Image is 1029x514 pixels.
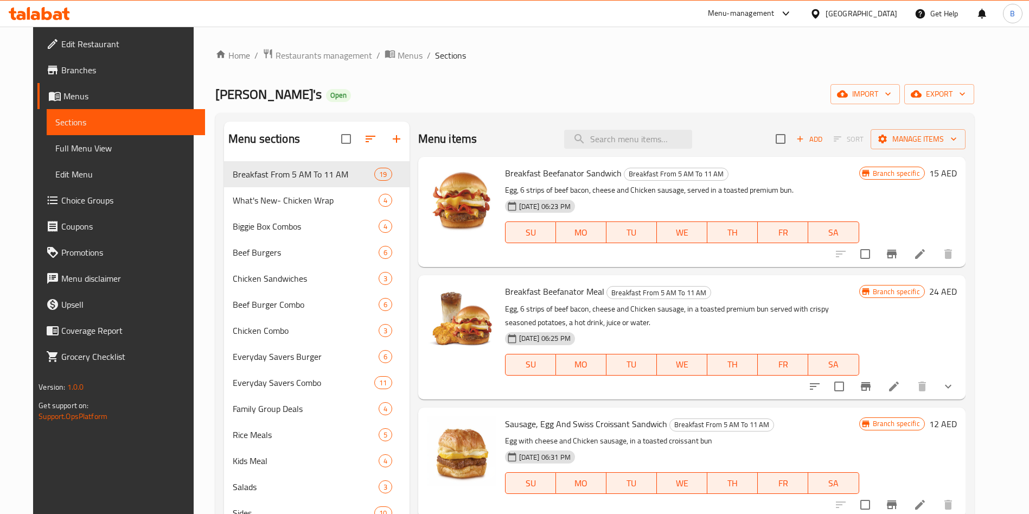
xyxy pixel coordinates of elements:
[427,166,496,235] img: Breakfast Beefanator Sandwich
[233,428,379,441] div: Rice Meals
[61,298,196,311] span: Upsell
[418,131,477,147] h2: Menu items
[233,168,374,181] div: Breakfast From 5 AM To 11 AM
[233,376,374,389] div: Everyday Savers Combo
[1010,8,1015,20] span: B
[556,221,606,243] button: MO
[233,454,379,467] span: Kids Meal
[505,472,556,494] button: SU
[379,430,392,440] span: 5
[606,472,657,494] button: TU
[560,225,602,240] span: MO
[624,168,728,181] div: Breakfast From 5 AM To 11 AM
[379,456,392,466] span: 4
[868,287,924,297] span: Branch specific
[505,434,859,448] p: Egg with cheese and Chicken sausage, in a toasted croissant bun
[556,472,606,494] button: MO
[63,90,196,103] span: Menus
[707,354,758,376] button: TH
[762,475,804,491] span: FR
[228,131,300,147] h2: Menu sections
[379,194,392,207] div: items
[379,195,392,206] span: 4
[224,344,410,370] div: Everyday Savers Burger6
[813,357,854,372] span: SA
[374,168,392,181] div: items
[233,480,379,493] div: Salads
[47,109,205,135] a: Sections
[913,87,966,101] span: export
[47,135,205,161] a: Full Menu View
[233,402,379,415] span: Family Group Deals
[233,272,379,285] div: Chicken Sandwiches
[224,370,410,396] div: Everyday Savers Combo11
[929,166,957,181] h6: 15 AED
[379,326,392,336] span: 3
[37,265,205,291] a: Menu disclaimer
[935,373,961,399] button: show more
[712,357,753,372] span: TH
[224,318,410,344] div: Chicken Combo3
[887,380,900,393] a: Edit menu item
[868,168,924,179] span: Branch specific
[879,132,957,146] span: Manage items
[39,409,107,423] a: Support.OpsPlatform
[510,475,552,491] span: SU
[935,241,961,267] button: delete
[37,213,205,239] a: Coupons
[276,49,372,62] span: Restaurants management
[224,239,410,265] div: Beef Burgers6
[560,357,602,372] span: MO
[224,396,410,422] div: Family Group Deals4
[385,48,423,62] a: Menus
[37,187,205,213] a: Choice Groups
[379,220,392,233] div: items
[67,380,84,394] span: 1.0.0
[827,131,871,148] span: Select section first
[384,126,410,152] button: Add section
[37,83,205,109] a: Menus
[830,84,900,104] button: import
[61,194,196,207] span: Choice Groups
[904,84,974,104] button: export
[669,418,774,431] div: Breakfast From 5 AM To 11 AM
[708,7,775,20] div: Menu-management
[254,49,258,62] li: /
[505,183,859,197] p: Egg, 6 strips of beef bacon, cheese and Chicken sausage, served in a toasted premium bun.
[335,128,357,150] span: Select all sections
[215,49,250,62] a: Home
[233,194,379,207] span: What's New- Chicken Wrap
[758,221,808,243] button: FR
[357,126,384,152] span: Sort sections
[707,221,758,243] button: TH
[37,239,205,265] a: Promotions
[39,380,65,394] span: Version:
[913,498,926,511] a: Edit menu item
[813,475,854,491] span: SA
[224,448,410,474] div: Kids Meal4
[427,284,496,353] img: Breakfast Beefanator Meal
[379,402,392,415] div: items
[556,354,606,376] button: MO
[564,130,692,149] input: search
[379,248,392,258] span: 6
[909,373,935,399] button: delete
[929,416,957,431] h6: 12 AED
[379,428,392,441] div: items
[808,221,859,243] button: SA
[224,213,410,239] div: Biggie Box Combos4
[515,333,575,344] span: [DATE] 06:25 PM
[611,357,653,372] span: TU
[505,416,667,432] span: Sausage, Egg And Swiss Croissant Sandwich
[762,225,804,240] span: FR
[224,161,410,187] div: Breakfast From 5 AM To 11 AM19
[854,243,877,265] span: Select to update
[505,283,604,300] span: Breakfast Beefanator Meal
[224,265,410,291] div: Chicken Sandwiches3
[853,373,879,399] button: Branch-specific-item
[808,472,859,494] button: SA
[37,31,205,57] a: Edit Restaurant
[233,324,379,337] span: Chicken Combo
